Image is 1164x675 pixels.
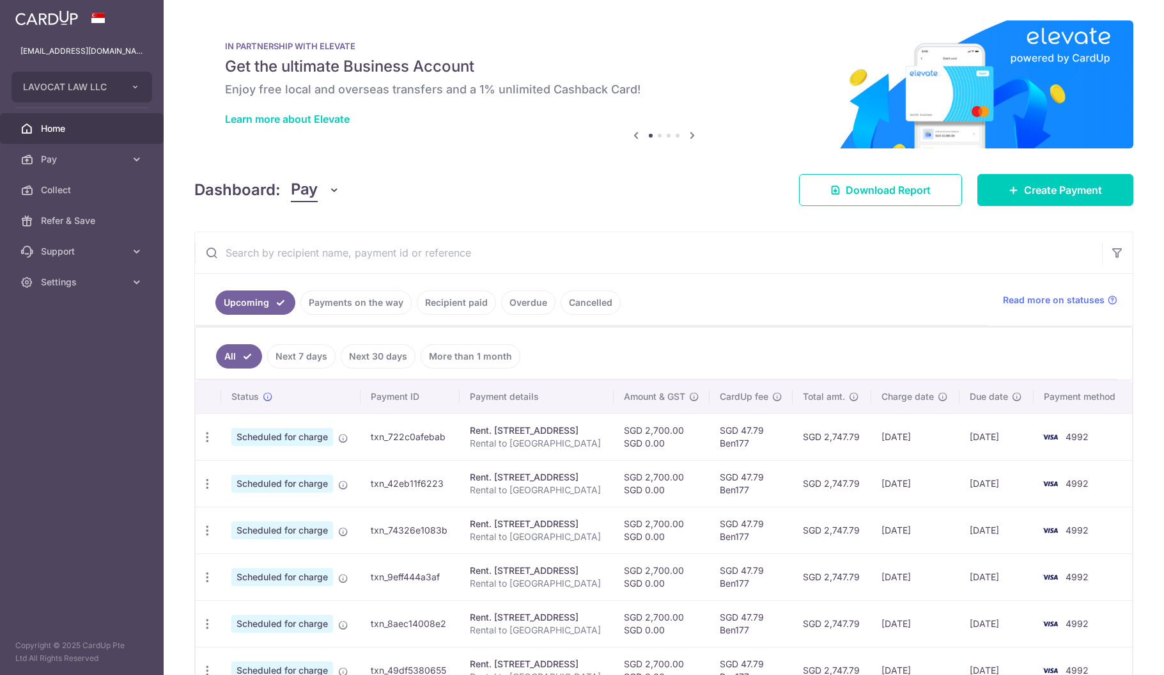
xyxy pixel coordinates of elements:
td: [DATE] [959,600,1034,647]
span: Refer & Save [41,214,125,227]
td: SGD 2,700.00 SGD 0.00 [614,460,710,507]
div: Rent. [STREET_ADDRESS] [470,471,603,484]
div: Rent. [STREET_ADDRESS] [470,658,603,671]
h6: Enjoy free local and overseas transfers and a 1% unlimited Cashback Card! [225,82,1103,97]
img: Bank Card [1037,569,1063,585]
span: Scheduled for charge [231,615,333,633]
td: SGD 2,747.79 [793,507,871,553]
td: SGD 2,700.00 SGD 0.00 [614,413,710,460]
td: SGD 2,747.79 [793,413,871,460]
span: Due date [970,390,1008,403]
a: Create Payment [977,174,1133,206]
td: SGD 47.79 Ben177 [710,553,793,600]
span: CardUp fee [720,390,768,403]
td: txn_42eb11f6223 [361,460,459,507]
td: SGD 2,700.00 SGD 0.00 [614,553,710,600]
span: Download Report [846,182,931,198]
th: Payment ID [361,380,459,413]
span: Scheduled for charge [231,521,333,539]
span: LAVOCAT LAW LLC [23,81,118,93]
span: Total amt. [803,390,845,403]
p: Rental to [GEOGRAPHIC_DATA] [470,484,603,496]
p: Rental to [GEOGRAPHIC_DATA] [470,530,603,543]
a: All [216,344,262,369]
td: SGD 2,700.00 SGD 0.00 [614,507,710,553]
button: LAVOCAT LAW LLC [12,72,152,102]
a: Next 7 days [267,344,336,369]
td: SGD 47.79 Ben177 [710,413,793,460]
button: Pay [291,178,340,202]
p: Rental to [GEOGRAPHIC_DATA] [470,437,603,450]
a: Next 30 days [341,344,415,369]
h5: Get the ultimate Business Account [225,56,1103,77]
span: 4992 [1066,525,1089,536]
input: Search by recipient name, payment id or reference [195,232,1102,273]
span: Status [231,390,259,403]
img: Renovation banner [194,20,1133,148]
td: SGD 2,747.79 [793,553,871,600]
td: [DATE] [959,460,1034,507]
p: Rental to [GEOGRAPHIC_DATA] [470,577,603,590]
span: Scheduled for charge [231,568,333,586]
td: SGD 2,747.79 [793,460,871,507]
th: Payment details [460,380,614,413]
img: Bank Card [1037,476,1063,491]
td: [DATE] [959,553,1034,600]
span: 4992 [1066,478,1089,489]
a: Learn more about Elevate [225,113,350,125]
p: IN PARTNERSHIP WITH ELEVATE [225,41,1103,51]
p: Rental to [GEOGRAPHIC_DATA] [470,624,603,637]
span: Collect [41,184,125,196]
img: CardUp [15,10,78,26]
a: More than 1 month [421,344,520,369]
span: Amount & GST [624,390,685,403]
a: Overdue [501,290,555,315]
td: txn_9eff444a3af [361,553,459,600]
span: Support [41,245,125,258]
span: Create Payment [1024,182,1102,198]
img: Bank Card [1037,523,1063,538]
h4: Dashboard: [194,179,281,202]
td: [DATE] [871,600,959,647]
span: Pay [41,153,125,166]
span: Charge date [881,390,934,403]
span: Pay [291,178,318,202]
img: Bank Card [1037,429,1063,445]
td: txn_722c0afebab [361,413,459,460]
div: Rent. [STREET_ADDRESS] [470,518,603,530]
td: [DATE] [871,460,959,507]
span: Settings [41,276,125,289]
span: Scheduled for charge [231,475,333,493]
td: SGD 47.79 Ben177 [710,460,793,507]
span: 4992 [1066,571,1089,582]
th: Payment method [1034,380,1132,413]
p: [EMAIL_ADDRESS][DOMAIN_NAME] [20,45,143,58]
div: Rent. [STREET_ADDRESS] [470,611,603,624]
td: [DATE] [871,413,959,460]
a: Upcoming [215,290,295,315]
a: Recipient paid [417,290,496,315]
td: [DATE] [871,507,959,553]
td: txn_8aec14008e2 [361,600,459,647]
a: Cancelled [561,290,621,315]
div: Rent. [STREET_ADDRESS] [470,424,603,437]
td: txn_74326e1083b [361,507,459,553]
div: Rent. [STREET_ADDRESS] [470,564,603,577]
td: [DATE] [959,507,1034,553]
td: [DATE] [871,553,959,600]
a: Read more on statuses [1003,294,1117,306]
td: SGD 2,747.79 [793,600,871,647]
span: Home [41,122,125,135]
td: SGD 2,700.00 SGD 0.00 [614,600,710,647]
span: Scheduled for charge [231,428,333,446]
span: 4992 [1066,618,1089,629]
img: Bank Card [1037,616,1063,631]
td: SGD 47.79 Ben177 [710,600,793,647]
span: Read more on statuses [1003,294,1105,306]
td: SGD 47.79 Ben177 [710,507,793,553]
a: Payments on the way [300,290,412,315]
td: [DATE] [959,413,1034,460]
span: 4992 [1066,431,1089,442]
a: Download Report [799,174,962,206]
